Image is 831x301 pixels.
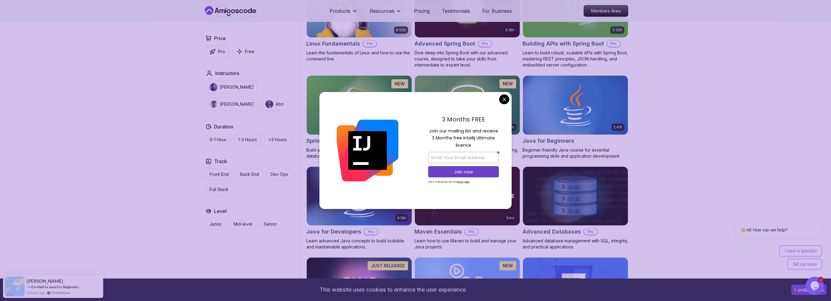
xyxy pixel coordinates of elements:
[523,39,604,48] h2: Building APIs with Spring Boot
[261,97,288,111] button: instructor imgAbz
[364,229,378,235] p: Pro
[523,50,628,68] p: Learn to build robust, scalable APIs with Spring Boot, mastering REST principles, JSON handling, ...
[329,7,350,15] p: Products
[27,279,63,284] span: [PERSON_NAME]
[51,290,70,295] a: ProveSource
[238,137,257,143] p: 1-3 Hours
[307,76,412,135] img: Spring Boot for Beginners card
[230,218,256,230] button: Mid-level
[306,147,412,159] p: Build a CRUD API with Spring Boot and PostgreSQL database using Spring Data JPA and Spring AI
[523,167,628,226] img: Advanced Databases card
[306,238,412,250] p: Learn advanced Java concepts to build scalable and maintainable applications.
[209,100,217,108] img: instructor img
[442,7,470,15] a: Testimonials
[265,100,273,108] img: instructor img
[329,7,358,19] button: Products
[503,263,513,269] p: NEW
[209,186,229,193] p: Full Stack
[271,171,288,177] p: Dev Ops
[218,49,225,55] p: Pro
[276,101,284,107] p: Abz
[206,134,230,145] button: 0-1 Hour
[791,285,826,295] button: Accept cookies
[506,28,514,32] p: 5.18h
[215,70,239,77] h2: Instructors
[613,125,622,130] p: 2.41h
[27,290,45,295] span: 21 hours ago
[414,7,430,15] a: Pricing
[397,216,406,221] p: 9.18h
[584,229,597,235] p: Pro
[264,221,277,227] p: Senior
[363,41,376,47] p: Pro
[523,238,628,250] p: Advanced database management with SQL, integrity, and practical applications
[370,7,394,15] p: Resources
[209,137,226,143] p: 0-1 Hour
[206,46,229,57] button: Pro
[206,169,233,180] button: Front End
[264,134,291,145] button: +3 Hours
[523,76,628,135] img: Java for Beginners card
[31,285,79,289] a: Enroled to Java For Beginners
[209,171,229,177] p: Front End
[415,76,520,135] img: Spring Data JPA card
[482,7,512,15] a: For Business
[234,134,261,145] button: 1-3 Hours
[414,39,475,48] h2: Advanced Spring Boot
[220,84,254,90] p: [PERSON_NAME]
[206,80,258,94] button: instructor img[PERSON_NAME]
[414,227,462,236] h2: Maven Essentials
[5,283,782,296] div: This website uses cookies to enhance the user experience.
[370,7,402,19] button: Resources
[260,218,281,230] button: Senior
[414,50,520,68] p: Dive deep into Spring Boot with our advanced course, designed to take your skills from intermedia...
[245,49,254,55] p: Free
[236,169,263,180] button: Back End
[716,174,825,274] iframe: chat widget
[220,101,254,107] p: [PERSON_NAME]
[465,229,478,235] p: Pro
[206,97,258,111] button: instructor img[PERSON_NAME]
[805,277,825,295] iframe: chat widget
[214,207,227,215] h2: Level
[306,75,412,159] a: Spring Boot for Beginners card1.67hNEWSpring Boot for BeginnersBuild a CRUD API with Spring Boot ...
[233,46,258,57] button: Free
[268,137,287,143] p: +3 Hours
[306,227,361,236] h2: Java for Developers
[27,284,31,289] span: ->
[306,39,360,48] h2: Linux Fundamentals
[214,158,227,165] h2: Track
[503,81,513,87] p: NEW
[209,83,217,91] img: instructor img
[523,137,574,145] h2: Java for Beginners
[209,221,222,227] p: Junior
[306,50,412,62] p: Learn the fundamentals of Linux and how to use the command line
[523,166,628,250] a: Advanced Databases cardAdvanced DatabasesProAdvanced database management with SQL, integrity, and...
[214,35,226,42] h2: Price
[307,167,412,226] img: Java for Developers card
[523,75,628,159] a: Java for Beginners card2.41hJava for BeginnersBeginner-friendly Java course for essential program...
[267,169,292,180] button: Dev Ops
[206,184,233,195] button: Full Stack
[240,171,259,177] p: Back End
[306,137,376,145] h2: Spring Boot for Beginners
[214,123,233,130] h2: Duration
[612,28,622,32] p: 3.30h
[584,5,628,17] a: Members Area
[206,218,226,230] button: Junior
[395,81,405,87] p: NEW
[371,263,405,269] p: JUST RELEASED
[607,41,620,47] p: Pro
[523,147,628,159] p: Beginner-friendly Java course for essential programming skills and application development
[396,28,406,32] p: 6.00h
[233,221,252,227] p: Mid-level
[523,227,581,236] h2: Advanced Databases
[506,216,514,221] p: 54m
[478,41,492,47] p: Pro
